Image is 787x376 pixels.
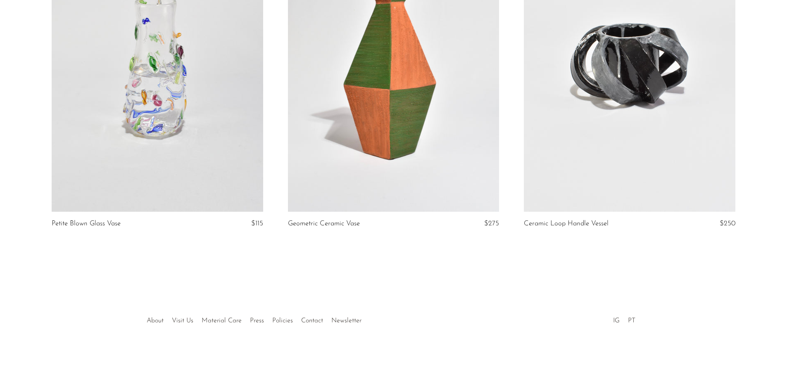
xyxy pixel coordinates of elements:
a: Ceramic Loop Handle Vessel [524,220,609,227]
a: Contact [301,317,323,324]
span: $275 [484,220,499,227]
ul: Quick links [143,311,366,326]
a: About [147,317,164,324]
a: PT [628,317,635,324]
a: Geometric Ceramic Vase [288,220,360,227]
a: Press [250,317,264,324]
a: IG [613,317,620,324]
a: Visit Us [172,317,193,324]
a: Policies [272,317,293,324]
a: Material Care [202,317,242,324]
span: $115 [251,220,263,227]
a: Petite Blown Glass Vase [52,220,121,227]
span: $250 [720,220,735,227]
ul: Social Medias [609,311,640,326]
